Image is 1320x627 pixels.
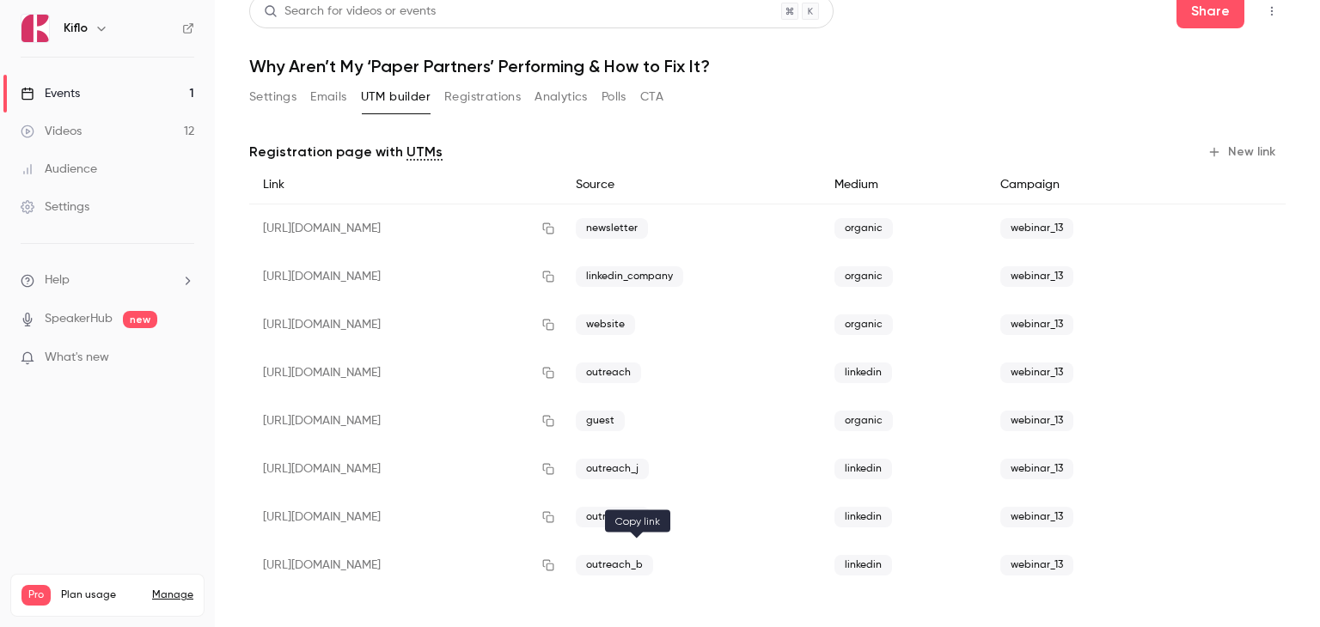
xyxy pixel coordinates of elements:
[834,314,893,335] span: organic
[249,301,562,349] div: [URL][DOMAIN_NAME]
[834,459,892,479] span: linkedin
[444,83,521,111] button: Registrations
[264,3,436,21] div: Search for videos or events
[45,310,113,328] a: SpeakerHub
[640,83,663,111] button: CTA
[21,271,194,289] li: help-dropdown-opener
[249,493,562,541] div: [URL][DOMAIN_NAME]
[576,314,635,335] span: website
[249,541,562,589] div: [URL][DOMAIN_NAME]
[1201,138,1286,166] button: New link
[64,20,88,37] h6: Kiflo
[249,83,296,111] button: Settings
[152,588,193,602] a: Manage
[249,397,562,445] div: [URL][DOMAIN_NAME]
[602,83,626,111] button: Polls
[987,166,1180,204] div: Campaign
[123,311,157,328] span: new
[576,507,650,527] span: outreach_f
[45,271,70,289] span: Help
[249,56,1286,76] h1: Why Aren’t My ‘Paper Partners’ Performing & How to Fix It?
[834,266,893,287] span: organic
[834,362,892,383] span: linkedin
[834,555,892,575] span: linkedin
[249,445,562,493] div: [URL][DOMAIN_NAME]
[576,459,649,479] span: outreach_j
[61,588,142,602] span: Plan usage
[1000,218,1073,239] span: webinar_13
[562,166,822,204] div: Source
[1000,459,1073,479] span: webinar_13
[576,555,653,575] span: outreach_b
[249,349,562,397] div: [URL][DOMAIN_NAME]
[21,123,82,140] div: Videos
[21,161,97,178] div: Audience
[1000,411,1073,431] span: webinar_13
[834,411,893,431] span: organic
[821,166,986,204] div: Medium
[249,204,562,253] div: [URL][DOMAIN_NAME]
[174,350,194,366] iframe: Noticeable Trigger
[310,83,346,111] button: Emails
[1000,555,1073,575] span: webinar_13
[361,83,431,111] button: UTM builder
[576,411,625,431] span: guest
[21,85,80,102] div: Events
[21,585,51,606] span: Pro
[249,253,562,301] div: [URL][DOMAIN_NAME]
[249,142,443,162] p: Registration page with
[834,218,893,239] span: organic
[249,166,562,204] div: Link
[45,349,109,367] span: What's new
[21,198,89,216] div: Settings
[1000,314,1073,335] span: webinar_13
[1000,507,1073,527] span: webinar_13
[576,266,683,287] span: linkedin_company
[576,218,648,239] span: newsletter
[834,507,892,527] span: linkedin
[406,142,443,162] a: UTMs
[1000,266,1073,287] span: webinar_13
[21,15,49,42] img: Kiflo
[535,83,588,111] button: Analytics
[576,362,641,383] span: outreach
[1000,362,1073,383] span: webinar_13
